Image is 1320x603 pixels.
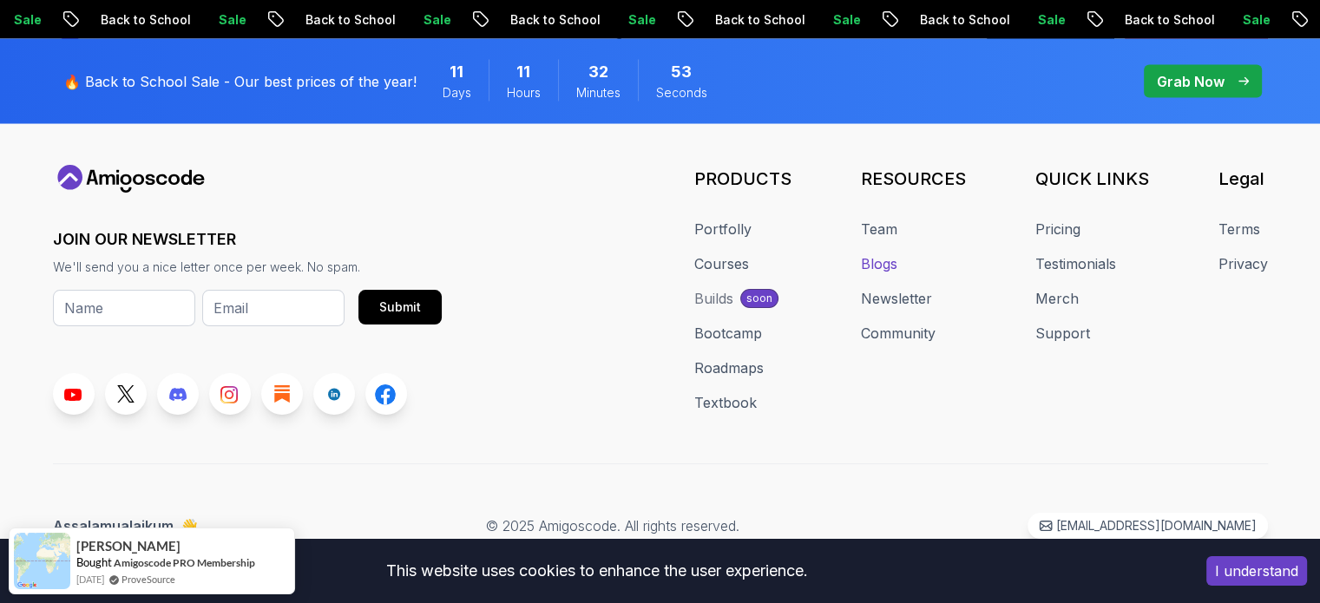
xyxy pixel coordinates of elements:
[450,60,463,84] span: 11 Days
[53,227,442,252] h3: JOIN OUR NEWSLETTER
[1157,71,1225,92] p: Grab Now
[1023,11,1079,29] p: Sale
[76,572,104,587] span: [DATE]
[576,84,621,102] span: Minutes
[53,373,95,415] a: Youtube link
[905,11,1023,29] p: Back to School
[818,11,874,29] p: Sale
[1035,253,1116,274] a: Testimonials
[53,259,442,276] p: We'll send you a nice letter once per week. No spam.
[1218,167,1268,191] h3: Legal
[694,392,757,413] a: Textbook
[13,552,1180,590] div: This website uses cookies to enhance the user experience.
[614,11,669,29] p: Sale
[1228,11,1284,29] p: Sale
[76,555,112,569] span: Bought
[63,71,417,92] p: 🔥 Back to School Sale - Our best prices of the year!
[861,323,936,344] a: Community
[496,11,614,29] p: Back to School
[1056,517,1257,534] p: [EMAIL_ADDRESS][DOMAIN_NAME]
[694,219,752,239] a: Portfolly
[861,253,897,274] a: Blogs
[746,292,772,305] p: soon
[861,167,966,191] h3: RESOURCES
[261,373,303,415] a: Blog link
[157,373,199,415] a: Discord link
[1110,11,1228,29] p: Back to School
[516,60,530,84] span: 11 Hours
[443,84,471,102] span: Days
[656,84,707,102] span: Seconds
[409,11,464,29] p: Sale
[1206,556,1307,586] button: Accept cookies
[1035,288,1079,309] a: Merch
[694,288,733,309] div: Builds
[114,556,255,569] a: Amigoscode PRO Membership
[121,572,175,587] a: ProveSource
[700,11,818,29] p: Back to School
[365,373,407,415] a: Facebook link
[1218,253,1268,274] a: Privacy
[694,357,764,378] a: Roadmaps
[76,539,181,554] span: [PERSON_NAME]
[209,373,251,415] a: Instagram link
[486,515,739,536] p: © 2025 Amigoscode. All rights reserved.
[53,515,198,536] p: Assalamualaikum
[861,288,932,309] a: Newsletter
[1035,219,1080,239] a: Pricing
[694,253,749,274] a: Courses
[1028,513,1268,539] a: [EMAIL_ADDRESS][DOMAIN_NAME]
[180,515,197,536] span: 👋
[313,373,355,415] a: LinkedIn link
[861,219,897,239] a: Team
[694,323,762,344] a: Bootcamp
[671,60,692,84] span: 53 Seconds
[53,290,195,326] input: Name
[1035,167,1149,191] h3: QUICK LINKS
[358,290,442,324] button: Submit
[86,11,204,29] p: Back to School
[291,11,409,29] p: Back to School
[379,298,421,316] div: Submit
[204,11,259,29] p: Sale
[1218,219,1260,239] a: Terms
[588,60,608,84] span: 32 Minutes
[14,533,70,589] img: provesource social proof notification image
[694,167,791,191] h3: PRODUCTS
[507,84,541,102] span: Hours
[202,290,345,326] input: Email
[1035,323,1090,344] a: Support
[105,373,147,415] a: Twitter link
